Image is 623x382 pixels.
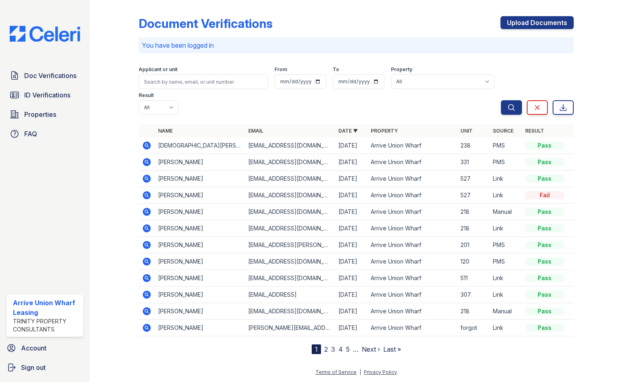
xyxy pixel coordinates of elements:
td: [PERSON_NAME] [155,303,245,320]
div: Arrive Union Wharf Leasing [13,298,80,317]
label: Property [391,66,412,73]
td: 331 [457,154,490,171]
td: 511 [457,270,490,287]
a: 2 [324,345,328,353]
td: [EMAIL_ADDRESS][PERSON_NAME][DOMAIN_NAME] [245,237,335,253]
div: Pass [525,291,564,299]
label: Applicant or unit [139,66,177,73]
a: Unit [460,128,473,134]
td: [DATE] [335,187,367,204]
td: Link [490,220,522,237]
td: Arrive Union Wharf [367,320,458,336]
td: Arrive Union Wharf [367,303,458,320]
div: Pass [525,257,564,266]
td: PMS [490,253,522,270]
td: 218 [457,220,490,237]
a: 5 [346,345,350,353]
td: Link [490,270,522,287]
td: [EMAIL_ADDRESS][DOMAIN_NAME] [245,220,335,237]
a: Next › [362,345,380,353]
td: [PERSON_NAME] [155,287,245,303]
div: 1 [312,344,321,354]
td: Link [490,320,522,336]
td: [EMAIL_ADDRESS][DOMAIN_NAME] [245,253,335,270]
div: Pass [525,307,564,315]
label: From [275,66,287,73]
td: 238 [457,137,490,154]
a: Terms of Service [315,369,357,375]
td: Arrive Union Wharf [367,287,458,303]
td: [DATE] [335,303,367,320]
td: Manual [490,204,522,220]
a: Date ▼ [338,128,358,134]
td: [DATE] [335,237,367,253]
td: Arrive Union Wharf [367,237,458,253]
td: [PERSON_NAME] [155,220,245,237]
a: Source [493,128,513,134]
div: Pass [525,208,564,216]
td: Arrive Union Wharf [367,270,458,287]
span: ID Verifications [24,90,70,100]
a: FAQ [6,126,83,142]
a: Email [248,128,263,134]
a: Name [158,128,173,134]
a: Upload Documents [501,16,574,29]
td: Arrive Union Wharf [367,154,458,171]
div: Pass [525,224,564,232]
a: Privacy Policy [364,369,397,375]
td: 120 [457,253,490,270]
td: [PERSON_NAME] [155,270,245,287]
td: [EMAIL_ADDRESS][DOMAIN_NAME] [245,171,335,187]
td: Link [490,171,522,187]
a: Sign out [3,359,87,376]
td: [EMAIL_ADDRESS][DOMAIN_NAME] [245,154,335,171]
td: [DEMOGRAPHIC_DATA][PERSON_NAME] [155,137,245,154]
td: [EMAIL_ADDRESS][DOMAIN_NAME] [245,270,335,287]
td: Arrive Union Wharf [367,171,458,187]
span: FAQ [24,129,37,139]
td: [PERSON_NAME] [155,253,245,270]
span: … [353,344,359,354]
td: [EMAIL_ADDRESS] [245,287,335,303]
td: [PERSON_NAME] [155,154,245,171]
label: To [333,66,339,73]
label: Result [139,92,154,99]
td: [DATE] [335,287,367,303]
td: PMS [490,137,522,154]
td: [PERSON_NAME][EMAIL_ADDRESS][DOMAIN_NAME] [245,320,335,336]
td: 218 [457,303,490,320]
div: Trinity Property Consultants [13,317,80,333]
a: 3 [331,345,335,353]
img: CE_Logo_Blue-a8612792a0a2168367f1c8372b55b34899dd931a85d93a1a3d3e32e68fde9ad4.png [3,26,87,42]
td: [EMAIL_ADDRESS][DOMAIN_NAME] [245,137,335,154]
div: Pass [525,158,564,166]
td: [DATE] [335,220,367,237]
td: [EMAIL_ADDRESS][DOMAIN_NAME] [245,204,335,220]
td: Arrive Union Wharf [367,204,458,220]
td: [PERSON_NAME] [155,171,245,187]
div: | [359,369,361,375]
div: Pass [525,274,564,282]
a: Account [3,340,87,356]
a: Result [525,128,544,134]
span: Sign out [21,363,46,372]
div: Pass [525,175,564,183]
td: Link [490,187,522,204]
td: PMS [490,154,522,171]
td: Arrive Union Wharf [367,137,458,154]
div: Pass [525,324,564,332]
div: Fail [525,191,564,199]
input: Search by name, email, or unit number [139,74,268,89]
a: 4 [338,345,343,353]
div: Document Verifications [139,16,272,31]
a: ID Verifications [6,87,83,103]
td: [DATE] [335,204,367,220]
td: 307 [457,287,490,303]
td: [DATE] [335,154,367,171]
div: Pass [525,241,564,249]
td: forgot [457,320,490,336]
td: Arrive Union Wharf [367,253,458,270]
td: 218 [457,204,490,220]
td: [DATE] [335,320,367,336]
td: [DATE] [335,270,367,287]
